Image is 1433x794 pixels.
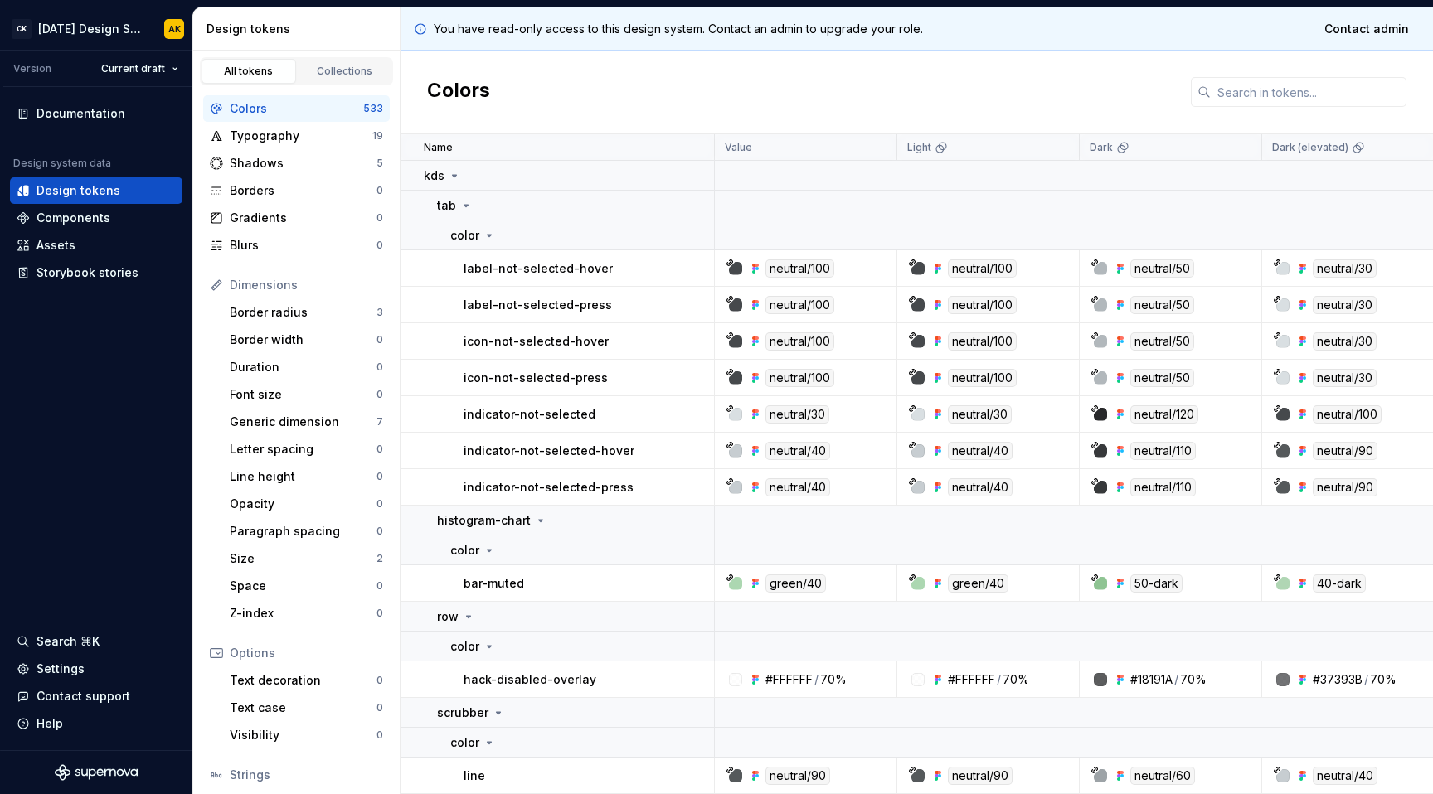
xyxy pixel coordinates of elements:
[363,102,383,115] div: 533
[725,141,752,154] p: Value
[765,405,829,424] div: neutral/30
[223,354,390,380] a: Duration0
[1130,369,1194,387] div: neutral/50
[765,259,834,278] div: neutral/100
[1174,671,1178,688] div: /
[10,710,182,737] button: Help
[765,296,834,314] div: neutral/100
[997,671,1001,688] div: /
[450,638,479,655] p: color
[765,332,834,351] div: neutral/100
[223,573,390,599] a: Space0
[1130,767,1195,785] div: neutral/60
[464,575,524,592] p: bar-muted
[230,414,376,430] div: Generic dimension
[424,141,453,154] p: Name
[230,182,376,199] div: Borders
[376,211,383,225] div: 0
[230,128,372,144] div: Typography
[203,150,390,177] a: Shadows5
[230,237,376,254] div: Blurs
[230,277,383,293] div: Dimensions
[223,381,390,408] a: Font size0
[948,767,1013,785] div: neutral/90
[230,100,363,117] div: Colors
[464,406,595,423] p: indicator-not-selected
[36,633,100,650] div: Search ⌘K
[424,167,444,184] p: kds
[304,65,386,78] div: Collections
[55,764,138,781] a: Supernova Logo
[376,701,383,714] div: 0
[230,523,376,540] div: Paragraph spacing
[765,442,830,460] div: neutral/40
[464,370,608,386] p: icon-not-selected-press
[948,405,1012,424] div: neutral/30
[376,388,383,401] div: 0
[376,443,383,456] div: 0
[376,497,383,511] div: 0
[168,22,181,36] div: AK
[1130,442,1196,460] div: neutral/110
[36,661,85,677] div: Settings
[376,239,383,252] div: 0
[765,767,830,785] div: neutral/90
[907,141,931,154] p: Light
[230,332,376,348] div: Border width
[464,297,612,313] p: label-not-selected-press
[203,95,390,122] a: Colors533
[1370,671,1397,688] div: 70%
[376,333,383,346] div: 0
[230,210,376,226] div: Gradients
[1313,478,1377,496] div: neutral/90
[437,512,531,529] p: histogram-chart
[464,333,609,350] p: icon-not-selected-hover
[230,645,383,661] div: Options
[464,443,634,459] p: indicator-not-selected-hover
[203,205,390,231] a: Gradients0
[36,715,63,732] div: Help
[437,197,456,214] p: tab
[10,232,182,259] a: Assets
[13,62,51,75] div: Version
[765,574,826,593] div: green/40
[13,157,111,170] div: Design system data
[1313,369,1377,387] div: neutral/30
[38,21,144,37] div: [DATE] Design System
[376,674,383,687] div: 0
[1313,259,1377,278] div: neutral/30
[1313,405,1382,424] div: neutral/100
[948,369,1017,387] div: neutral/100
[223,545,390,572] a: Size2
[203,232,390,259] a: Blurs0
[464,260,613,277] p: label-not-selected-hover
[101,62,165,75] span: Current draft
[230,155,376,172] div: Shadows
[1211,77,1406,107] input: Search in tokens...
[223,695,390,721] a: Text case0
[223,436,390,462] a: Letter spacing0
[464,671,596,688] p: hack-disabled-overlay
[1313,574,1366,593] div: 40-dark
[948,332,1017,351] div: neutral/100
[1272,141,1348,154] p: Dark (elevated)
[376,415,383,428] div: 7
[10,100,182,127] a: Documentation
[94,57,186,80] button: Current draft
[207,65,290,78] div: All tokens
[437,608,459,625] p: row
[10,656,182,682] a: Settings
[1313,671,1363,688] div: #37393B
[948,442,1013,460] div: neutral/40
[36,210,110,226] div: Components
[464,479,634,496] p: indicator-not-selected-press
[36,105,125,122] div: Documentation
[203,177,390,204] a: Borders0
[36,237,75,254] div: Assets
[230,496,376,512] div: Opacity
[948,296,1017,314] div: neutral/100
[948,574,1008,593] div: green/40
[203,123,390,149] a: Typography19
[814,671,819,688] div: /
[230,550,376,567] div: Size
